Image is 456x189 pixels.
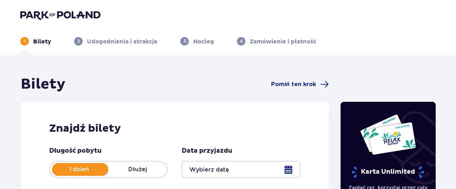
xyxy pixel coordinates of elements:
[33,38,51,46] p: Bilety
[240,38,243,44] p: 4
[271,80,316,88] span: Pomiń ten krok
[108,166,167,173] p: Dłużej
[193,38,214,46] p: Nocleg
[21,75,66,93] h1: Bilety
[49,122,300,135] h2: Znajdź bilety
[77,38,80,44] p: 2
[49,147,102,155] p: Długość pobytu
[20,10,100,20] img: Park of Poland logo
[24,38,26,44] p: 1
[50,166,108,173] p: 1 dzień
[271,80,329,89] a: Pomiń ten krok
[183,38,186,44] p: 3
[182,147,232,155] p: Data przyjazdu
[87,38,157,46] p: Udogodnienia i atrakcje
[250,38,316,46] p: Zamówienie i płatność
[351,166,425,178] p: Karta Unlimited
